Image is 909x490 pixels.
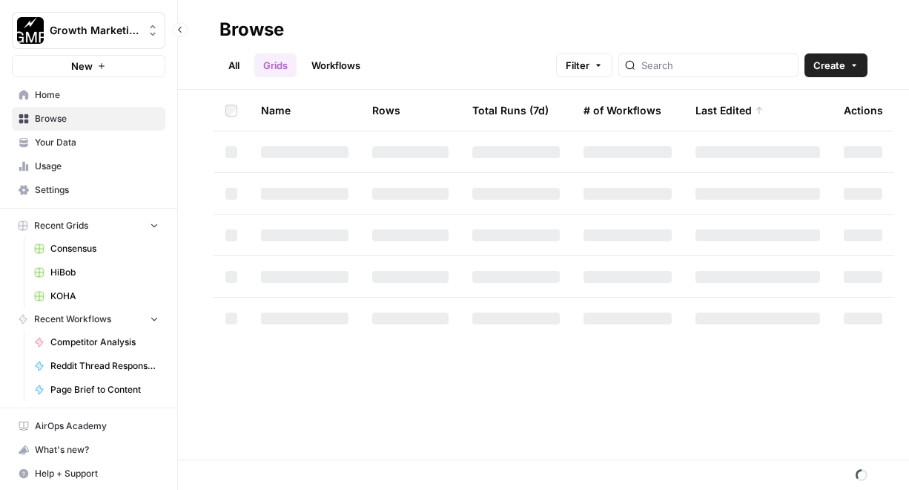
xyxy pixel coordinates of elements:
span: Your Data [35,136,159,149]
span: Filter [566,58,589,73]
div: Total Runs (7d) [472,90,549,131]
button: Create [804,53,867,77]
a: Your Data [12,131,165,154]
div: Name [261,90,348,131]
img: Growth Marketing Pro Logo [17,17,44,44]
span: Recent Workflows [34,313,111,326]
div: Actions [844,90,883,131]
a: Home [12,83,165,107]
span: AirOps Academy [35,419,159,433]
button: Filter [556,53,612,77]
a: KOHA [27,284,165,308]
div: Browse [219,18,284,42]
a: Usage [12,154,165,178]
span: Reddit Thread Response Generator [50,359,159,373]
button: New [12,55,165,77]
span: Help + Support [35,467,159,480]
span: Settings [35,183,159,197]
a: All [219,53,248,77]
input: Search [641,58,792,73]
div: Last Edited [695,90,764,131]
a: HiBob [27,261,165,284]
span: Home [35,88,159,102]
span: Page Brief to Content [50,383,159,396]
span: Usage [35,160,159,173]
span: KOHA [50,290,159,303]
span: Recent Grids [34,219,88,232]
button: Recent Workflows [12,308,165,330]
span: HiBob [50,266,159,279]
span: Browse [35,112,159,125]
button: Help + Support [12,462,165,486]
a: Reddit Thread Response Generator [27,354,165,378]
button: Recent Grids [12,215,165,237]
a: Page Brief to Content [27,378,165,402]
span: Growth Marketing Pro [50,23,139,38]
a: Settings [12,178,165,202]
a: Competitor Analysis [27,330,165,354]
span: Create [813,58,845,73]
button: Workspace: Growth Marketing Pro [12,12,165,49]
span: Consensus [50,242,159,255]
div: What's new? [13,439,165,461]
span: New [71,59,93,73]
a: Browse [12,107,165,131]
button: What's new? [12,438,165,462]
span: Competitor Analysis [50,336,159,349]
a: Workflows [303,53,369,77]
div: Rows [372,90,400,131]
a: Consensus [27,237,165,261]
a: AirOps Academy [12,414,165,438]
a: Grids [254,53,297,77]
div: # of Workflows [584,90,661,131]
